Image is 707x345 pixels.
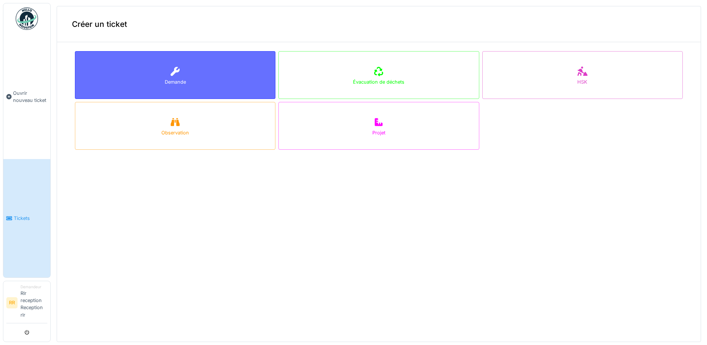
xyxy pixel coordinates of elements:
li: Rlr reception Reception rlr [20,284,47,321]
span: Ouvrir nouveau ticket [13,90,47,104]
div: Projet [372,129,385,136]
div: Évacuation de déchets [353,78,404,86]
div: Demandeur [20,284,47,290]
div: Observation [161,129,189,136]
img: Badge_color-CXgf-gQk.svg [16,7,38,30]
a: Ouvrir nouveau ticket [3,34,50,159]
span: Tickets [14,215,47,222]
a: Tickets [3,159,50,277]
div: Créer un ticket [57,6,701,42]
div: HSK [577,78,587,86]
div: Demande [165,78,186,86]
a: RR DemandeurRlr reception Reception rlr [6,284,47,323]
li: RR [6,297,18,308]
